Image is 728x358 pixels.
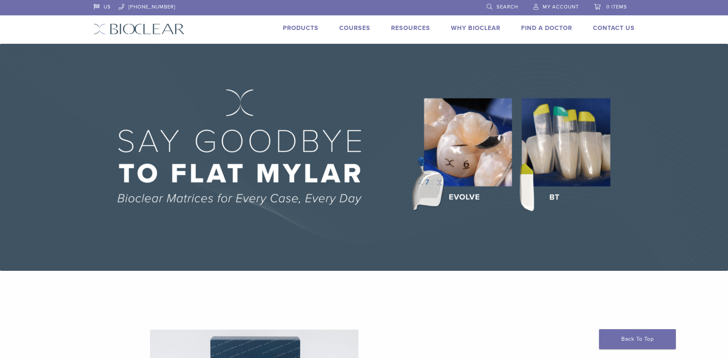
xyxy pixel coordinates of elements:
[283,24,319,32] a: Products
[599,329,676,349] a: Back To Top
[593,24,635,32] a: Contact Us
[521,24,572,32] a: Find A Doctor
[543,4,579,10] span: My Account
[451,24,500,32] a: Why Bioclear
[497,4,518,10] span: Search
[391,24,430,32] a: Resources
[94,23,185,35] img: Bioclear
[339,24,370,32] a: Courses
[606,4,627,10] span: 0 items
